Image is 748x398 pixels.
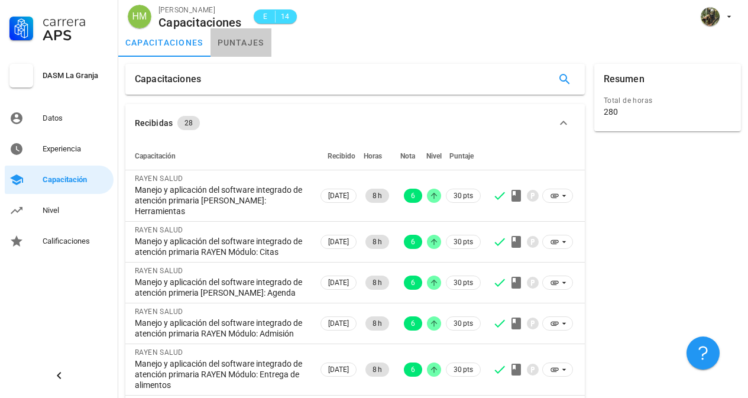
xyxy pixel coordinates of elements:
div: Total de horas [604,95,731,106]
div: Manejo y aplicación del software integrado de atención primeria [PERSON_NAME]: Agenda [135,277,309,298]
div: Capacitaciones [135,64,201,95]
span: 8 h [373,276,382,290]
th: Puntaje [443,142,483,170]
div: DASM La Granja [43,71,109,80]
div: avatar [701,7,720,26]
span: RAYEN SALUD [135,174,183,183]
span: E [261,11,270,22]
div: Experiencia [43,144,109,154]
a: Experiencia [5,135,114,163]
div: Calificaciones [43,237,109,246]
div: Manejo y aplicación del software integrado de atención primaria RAYEN Módulo: Citas [135,236,309,257]
span: [DATE] [328,189,349,202]
span: [DATE] [328,317,349,330]
div: Capacitaciones [158,16,242,29]
a: Capacitación [5,166,114,194]
div: avatar [128,5,151,28]
span: 28 [184,116,193,130]
span: 6 [411,363,415,377]
span: RAYEN SALUD [135,267,183,275]
span: 30 pts [454,277,473,289]
th: Capacitación [125,142,318,170]
span: 8 h [373,189,382,203]
div: 280 [604,106,618,117]
th: Nivel [425,142,443,170]
span: Puntaje [449,152,474,160]
a: capacitaciones [118,28,211,57]
span: HM [132,5,147,28]
span: 14 [280,11,290,22]
span: 8 h [373,235,382,249]
button: Recibidas 28 [125,104,585,142]
span: Nivel [426,152,442,160]
div: Carrera [43,14,109,28]
span: 30 pts [454,236,473,248]
span: RAYEN SALUD [135,348,183,357]
span: [DATE] [328,363,349,376]
div: Capacitación [43,175,109,185]
span: Capacitación [135,152,176,160]
span: RAYEN SALUD [135,308,183,316]
div: Recibidas [135,117,173,130]
span: 30 pts [454,318,473,329]
th: Nota [391,142,425,170]
th: Recibido [318,142,359,170]
div: Nivel [43,206,109,215]
span: 8 h [373,316,382,331]
span: [DATE] [328,276,349,289]
span: Nota [400,152,415,160]
span: 6 [411,189,415,203]
div: Datos [43,114,109,123]
span: RAYEN SALUD [135,226,183,234]
span: Horas [364,152,382,160]
div: Manejo y aplicación del software integrado de atención primaria [PERSON_NAME]: Herramientas [135,185,309,216]
span: 30 pts [454,364,473,376]
span: [DATE] [328,235,349,248]
span: Recibido [328,152,355,160]
a: Calificaciones [5,227,114,255]
a: Nivel [5,196,114,225]
span: 6 [411,235,415,249]
div: Resumen [604,64,645,95]
span: 8 h [373,363,382,377]
th: Horas [359,142,391,170]
div: APS [43,28,109,43]
span: 6 [411,276,415,290]
div: Manejo y aplicación del software integrado de atención primaria RAYEN Módulo: Admisión [135,318,309,339]
a: Datos [5,104,114,132]
a: puntajes [211,28,271,57]
div: Manejo y aplicación del software integrado de atención primaria RAYEN Módulo: Entrega de alimentos [135,358,309,390]
span: 30 pts [454,190,473,202]
span: 6 [411,316,415,331]
div: [PERSON_NAME] [158,4,242,16]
